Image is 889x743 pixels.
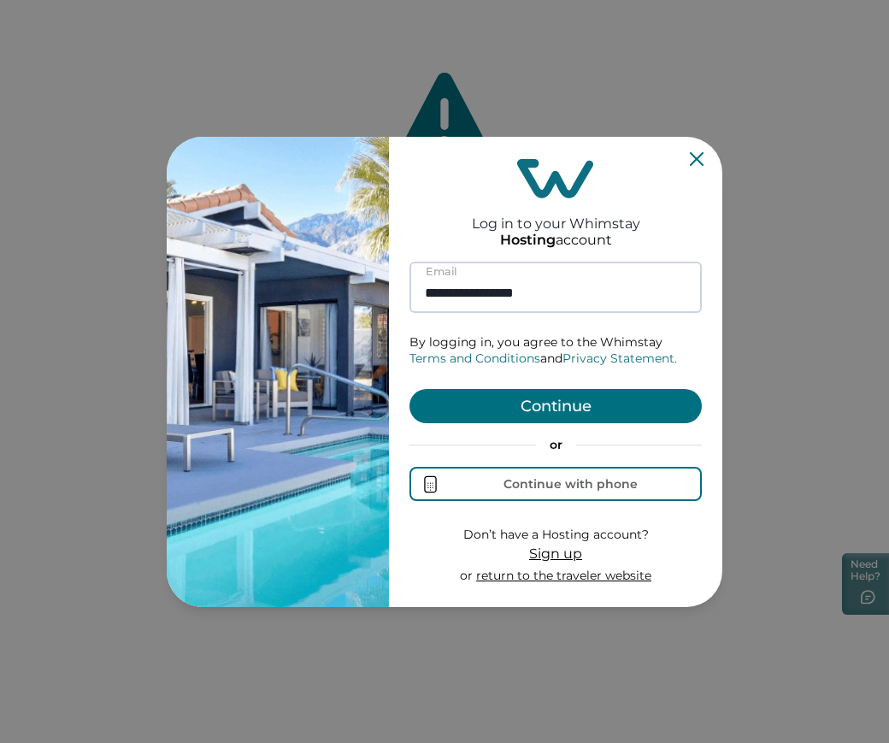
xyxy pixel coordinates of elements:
a: Privacy Statement. [562,351,677,366]
p: or [409,437,702,454]
p: Don’t have a Hosting account? [460,527,651,544]
button: Continue [409,389,702,423]
button: Continue with phone [409,467,702,501]
img: login-logo [517,159,594,198]
a: Terms and Conditions [409,351,540,366]
p: account [500,232,612,249]
img: auth-banner [167,137,389,607]
div: Continue with phone [503,477,638,491]
a: return to the traveler website [476,568,651,583]
span: Sign up [529,545,582,562]
p: By logging in, you agree to the Whimstay and [409,334,702,368]
button: Close [690,152,704,166]
p: or [460,568,651,585]
p: Hosting [500,232,556,249]
h2: Log in to your Whimstay [472,198,640,232]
